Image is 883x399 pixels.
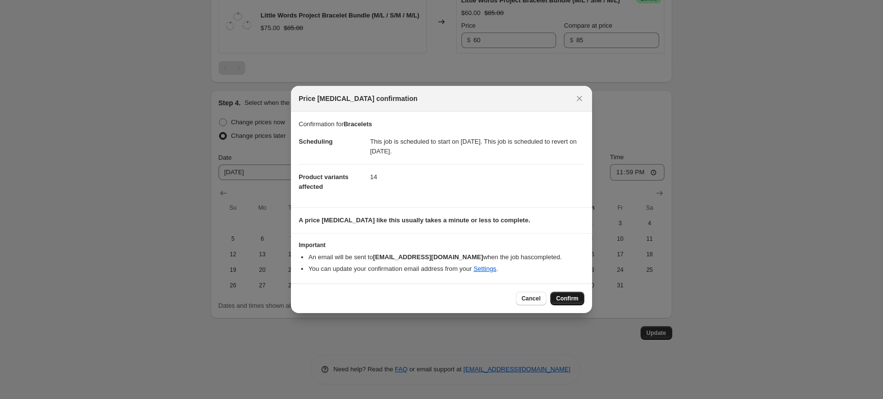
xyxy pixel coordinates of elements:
dd: This job is scheduled to start on [DATE]. This job is scheduled to revert on [DATE]. [370,129,584,164]
span: Cancel [522,295,541,302]
b: Bracelets [343,120,372,128]
button: Confirm [550,292,584,305]
span: Price [MEDICAL_DATA] confirmation [299,94,418,103]
li: An email will be sent to when the job has completed . [308,252,584,262]
button: Cancel [516,292,546,305]
b: [EMAIL_ADDRESS][DOMAIN_NAME] [373,253,483,261]
span: Product variants affected [299,173,349,190]
dd: 14 [370,164,584,190]
a: Settings [474,265,496,272]
span: Confirm [556,295,578,302]
b: A price [MEDICAL_DATA] like this usually takes a minute or less to complete. [299,216,530,224]
h3: Important [299,241,584,249]
button: Close [573,92,586,105]
p: Confirmation for [299,119,584,129]
span: Scheduling [299,138,333,145]
li: You can update your confirmation email address from your . [308,264,584,274]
